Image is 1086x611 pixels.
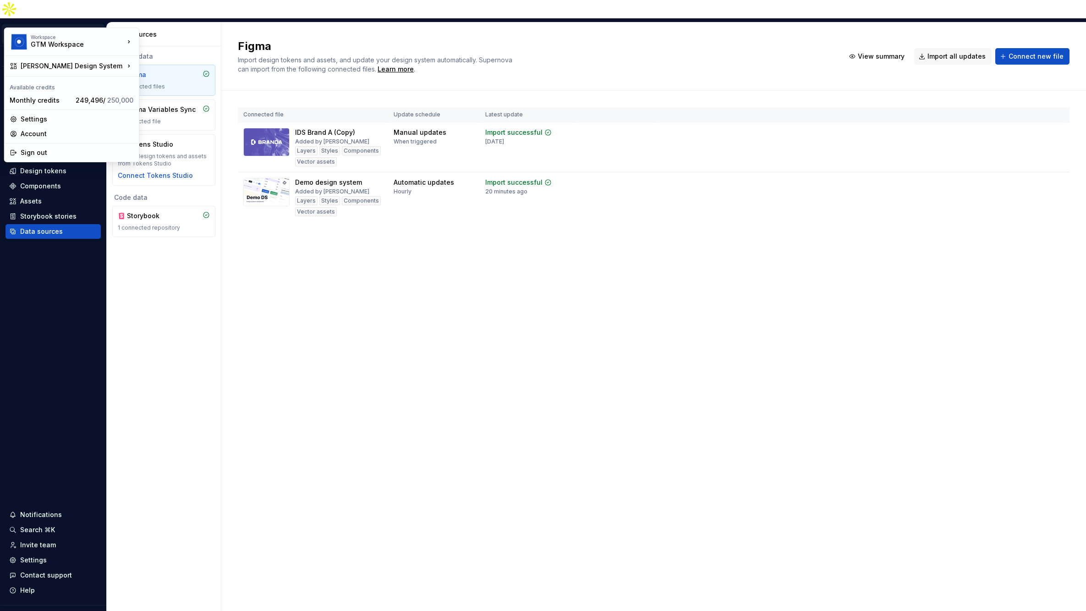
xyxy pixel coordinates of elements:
div: GTM Workspace [31,40,109,49]
div: [PERSON_NAME] Design System [21,61,124,71]
span: 250,000 [107,96,133,104]
div: Sign out [21,148,133,157]
div: Monthly credits [10,96,72,105]
div: Account [21,129,133,138]
span: 249,496 / [76,96,133,104]
div: Settings [21,115,133,124]
img: 049812b6-2877-400d-9dc9-987621144c16.png [11,33,27,50]
div: Available credits [6,78,137,93]
div: Workspace [31,34,124,40]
